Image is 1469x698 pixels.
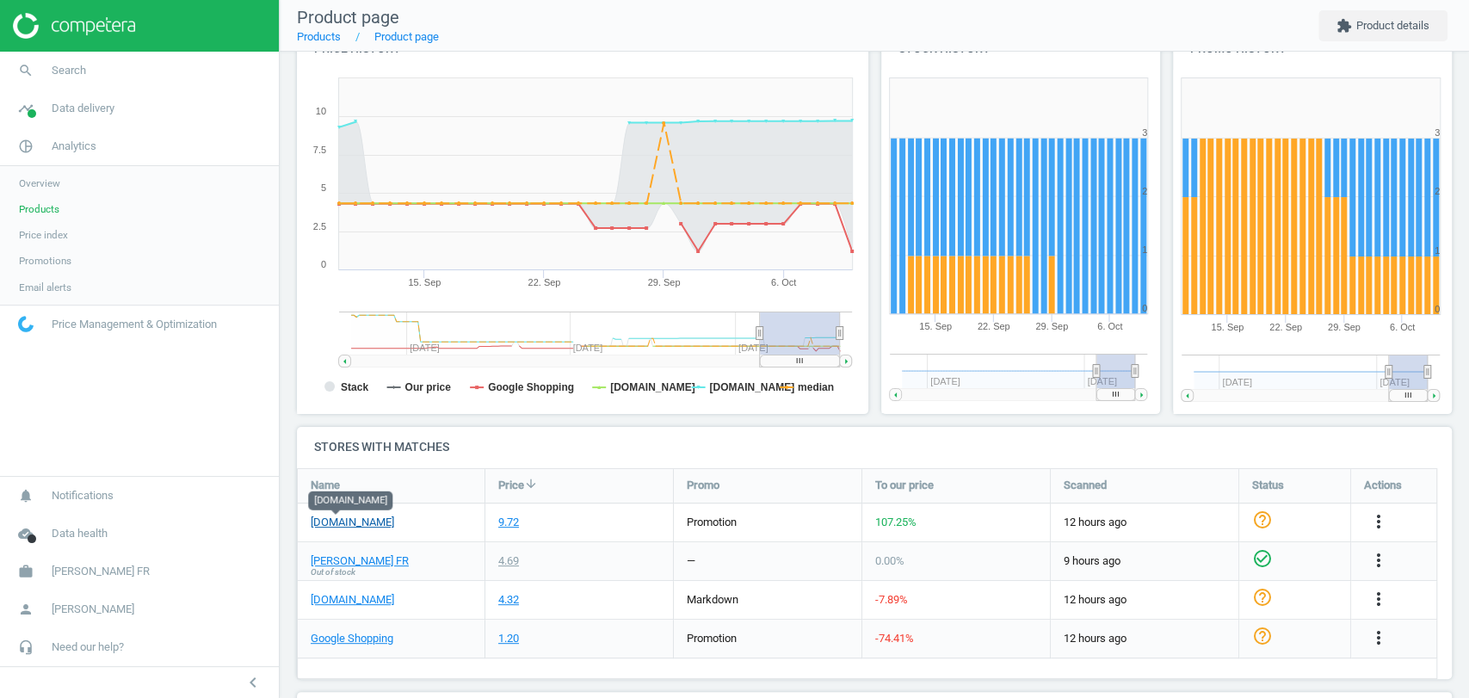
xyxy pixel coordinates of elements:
span: Email alerts [19,281,71,294]
tspan: [DOMAIN_NAME] [610,381,695,393]
a: Google Shopping [311,631,393,646]
text: 2 [1435,186,1440,196]
span: Data delivery [52,101,114,116]
span: 12 hours ago [1064,592,1225,608]
tspan: 15. Sep [1211,322,1244,332]
tspan: 15. Sep [919,322,952,332]
i: timeline [9,92,42,125]
tspan: median [798,381,834,393]
i: work [9,555,42,588]
span: Status [1252,478,1284,493]
span: Promo [687,478,719,493]
text: 1 [1435,245,1440,256]
span: Products [19,202,59,216]
h4: Stores with matches [297,427,1452,467]
img: ajHJNr6hYgQAAAAASUVORK5CYII= [13,13,135,39]
span: Search [52,63,86,78]
span: Out of stock [311,566,355,578]
span: -74.41 % [875,632,914,645]
i: help_outline [1252,510,1273,530]
text: 0 [1435,304,1440,314]
div: 9.72 [498,515,519,530]
span: Overview [19,176,60,190]
button: more_vert [1368,589,1389,611]
a: Product page [374,30,439,43]
i: more_vert [1368,550,1389,571]
button: more_vert [1368,511,1389,534]
a: [DOMAIN_NAME] [311,515,394,530]
div: — [687,553,695,569]
span: Product page [297,7,399,28]
text: 0 [321,259,326,269]
span: Need our help? [52,639,124,655]
tspan: 29. Sep [648,277,681,287]
text: 5 [321,182,326,193]
i: arrow_downward [524,477,538,491]
span: Data health [52,526,108,541]
span: 12 hours ago [1064,631,1225,646]
span: -7.89 % [875,593,908,606]
text: 2 [1142,186,1147,196]
img: wGWNvw8QSZomAAAAABJRU5ErkJggg== [18,316,34,332]
a: [PERSON_NAME] FR [311,553,409,569]
a: [DOMAIN_NAME] [311,592,394,608]
span: promotion [687,632,737,645]
tspan: 6. Oct [771,277,796,287]
a: Products [297,30,341,43]
span: Scanned [1064,478,1107,493]
span: promotion [687,516,737,528]
i: check_circle_outline [1252,548,1273,569]
tspan: 6. Oct [1390,322,1415,332]
i: more_vert [1368,511,1389,532]
text: 0 [1142,304,1147,314]
button: extensionProduct details [1318,10,1447,41]
i: chevron_left [243,672,263,693]
i: more_vert [1368,589,1389,609]
span: Name [311,478,340,493]
text: 2.5 [313,221,326,232]
i: extension [1336,18,1352,34]
i: search [9,54,42,87]
span: 9 hours ago [1064,553,1225,569]
i: cloud_done [9,517,42,550]
div: 1.20 [498,631,519,646]
span: Analytics [52,139,96,154]
i: help_outline [1252,587,1273,608]
tspan: 22. Sep [978,322,1010,332]
i: notifications [9,479,42,512]
tspan: Google Shopping [488,381,574,393]
text: 1 [1142,245,1147,256]
tspan: 15. Sep [408,277,441,287]
tspan: Our price [404,381,451,393]
span: To our price [875,478,934,493]
span: Notifications [52,488,114,503]
button: more_vert [1368,550,1389,572]
i: more_vert [1368,627,1389,648]
span: Promotions [19,254,71,268]
div: 4.32 [498,592,519,608]
i: help_outline [1252,626,1273,646]
span: 12 hours ago [1064,515,1225,530]
tspan: 6. Oct [1097,322,1122,332]
text: 7.5 [313,145,326,155]
span: [PERSON_NAME] [52,602,134,617]
span: Price [498,478,524,493]
span: 107.25 % [875,516,917,528]
span: Price Management & Optimization [52,317,217,332]
button: chevron_left [231,671,275,694]
tspan: [DOMAIN_NAME] [709,381,794,393]
tspan: Stack [341,381,368,393]
span: 0.00 % [875,554,904,567]
text: 10 [316,106,326,116]
i: pie_chart_outlined [9,130,42,163]
div: 4.69 [498,553,519,569]
text: 3 [1435,127,1440,138]
tspan: 29. Sep [1328,322,1361,332]
tspan: 22. Sep [528,277,560,287]
tspan: 29. Sep [1035,322,1068,332]
span: markdown [687,593,738,606]
div: [DOMAIN_NAME] [308,491,392,510]
span: Actions [1364,478,1402,493]
button: more_vert [1368,627,1389,650]
i: headset_mic [9,631,42,664]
